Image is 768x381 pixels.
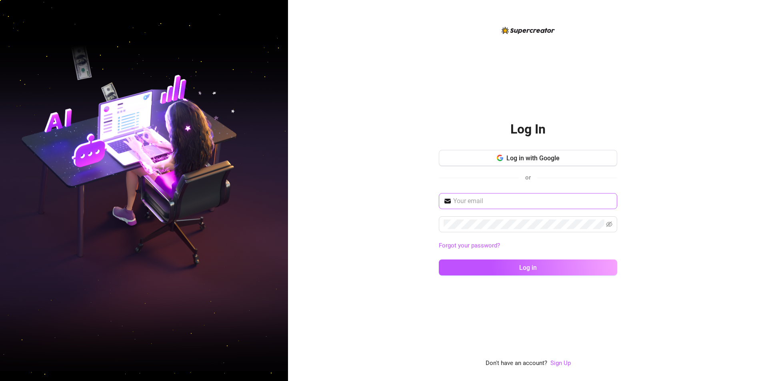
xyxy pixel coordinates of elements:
[525,174,531,181] span: or
[439,242,500,249] a: Forgot your password?
[510,121,546,138] h2: Log In
[439,259,617,275] button: Log in
[550,359,571,367] a: Sign Up
[453,196,612,206] input: Your email
[519,264,537,271] span: Log in
[486,359,547,368] span: Don't have an account?
[550,359,571,368] a: Sign Up
[506,154,560,162] span: Log in with Google
[502,27,555,34] img: logo-BBDzfeDw.svg
[439,241,617,251] a: Forgot your password?
[606,221,612,227] span: eye-invisible
[439,150,617,166] button: Log in with Google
